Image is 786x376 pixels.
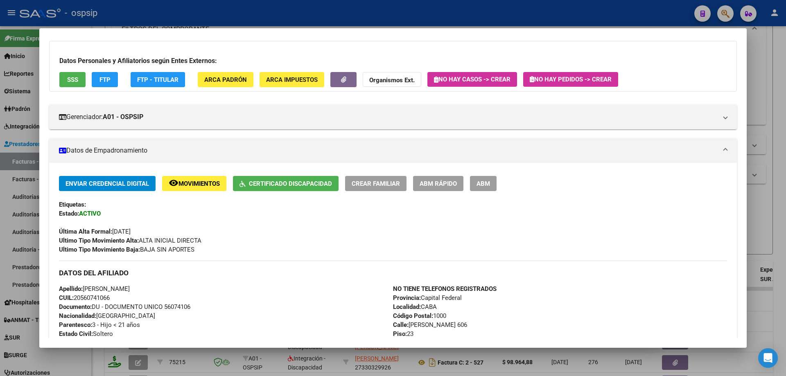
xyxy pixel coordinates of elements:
[369,77,415,84] strong: Organismos Ext.
[758,348,778,368] div: Open Intercom Messenger
[393,294,421,302] strong: Provincia:
[59,285,83,293] strong: Apellido:
[59,294,110,302] span: 20560741066
[204,76,247,83] span: ARCA Padrón
[59,56,727,66] h3: Datos Personales y Afiliatorios según Entes Externos:
[67,76,78,83] span: SSS
[178,180,220,187] span: Movimientos
[59,294,74,302] strong: CUIL:
[352,180,400,187] span: Crear Familiar
[59,237,201,244] span: ALTA INICIAL DIRECTA
[198,72,253,87] button: ARCA Padrón
[266,76,318,83] span: ARCA Impuestos
[65,180,149,187] span: Enviar Credencial Digital
[393,330,407,338] strong: Piso:
[59,201,86,208] strong: Etiquetas:
[99,76,111,83] span: FTP
[49,138,737,163] mat-expansion-panel-header: Datos de Empadronamiento
[393,312,446,320] span: 1000
[137,76,178,83] span: FTP - Titular
[477,180,490,187] span: ABM
[49,105,737,129] mat-expansion-panel-header: Gerenciador:A01 - OSPSIP
[363,72,421,87] button: Organismos Ext.
[393,294,462,302] span: Capital Federal
[59,321,140,329] span: 3 - Hijo < 21 años
[59,303,92,311] strong: Documento:
[162,176,226,191] button: Movimientos
[59,246,140,253] strong: Ultimo Tipo Movimiento Baja:
[260,72,324,87] button: ARCA Impuestos
[59,228,112,235] strong: Última Alta Formal:
[169,178,178,188] mat-icon: remove_red_eye
[59,312,96,320] strong: Nacionalidad:
[59,303,190,311] span: DU - DOCUMENTO UNICO 56074106
[59,312,155,320] span: [GEOGRAPHIC_DATA]
[59,285,130,293] span: [PERSON_NAME]
[413,176,463,191] button: ABM Rápido
[79,210,101,217] strong: ACTIVO
[249,180,332,187] span: Certificado Discapacidad
[59,330,93,338] strong: Estado Civil:
[393,303,437,311] span: CABA
[59,72,86,87] button: SSS
[59,176,156,191] button: Enviar Credencial Digital
[59,146,717,155] mat-panel-title: Datos de Empadronamiento
[427,72,517,87] button: No hay casos -> Crear
[434,76,510,83] span: No hay casos -> Crear
[393,303,421,311] strong: Localidad:
[393,321,467,329] span: [PERSON_NAME] 606
[103,112,143,122] strong: A01 - OSPSIP
[393,321,409,329] strong: Calle:
[233,176,339,191] button: Certificado Discapacidad
[420,180,457,187] span: ABM Rápido
[470,176,497,191] button: ABM
[59,321,92,329] strong: Parentesco:
[59,112,717,122] mat-panel-title: Gerenciador:
[131,72,185,87] button: FTP - Titular
[393,312,433,320] strong: Código Postal:
[59,237,139,244] strong: Ultimo Tipo Movimiento Alta:
[393,285,497,293] strong: NO TIENE TELEFONOS REGISTRADOS
[393,330,413,338] span: 23
[59,330,113,338] span: Soltero
[59,268,727,277] h3: DATOS DEL AFILIADO
[92,72,118,87] button: FTP
[59,246,194,253] span: BAJA SIN APORTES
[59,228,131,235] span: [DATE]
[59,210,79,217] strong: Estado:
[345,176,407,191] button: Crear Familiar
[530,76,612,83] span: No hay Pedidos -> Crear
[523,72,618,87] button: No hay Pedidos -> Crear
